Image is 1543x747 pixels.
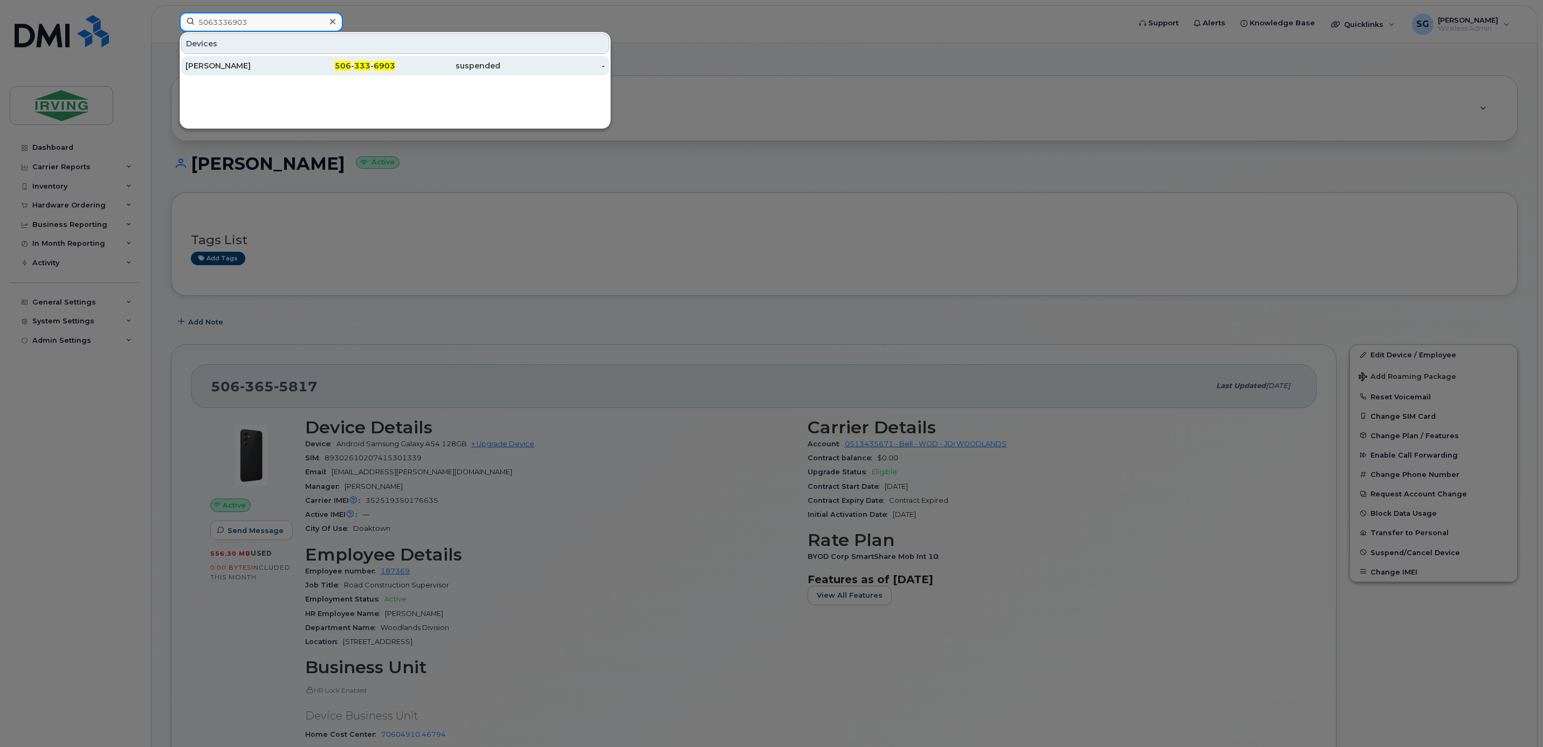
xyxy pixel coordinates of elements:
div: - [500,60,605,71]
div: - - [291,60,396,71]
div: [PERSON_NAME] [185,60,291,71]
span: 6903 [374,61,395,71]
span: 506 [335,61,351,71]
a: [PERSON_NAME]506-333-6903suspended- [181,56,609,75]
div: suspended [395,60,500,71]
div: Devices [181,33,609,54]
span: 333 [354,61,370,71]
